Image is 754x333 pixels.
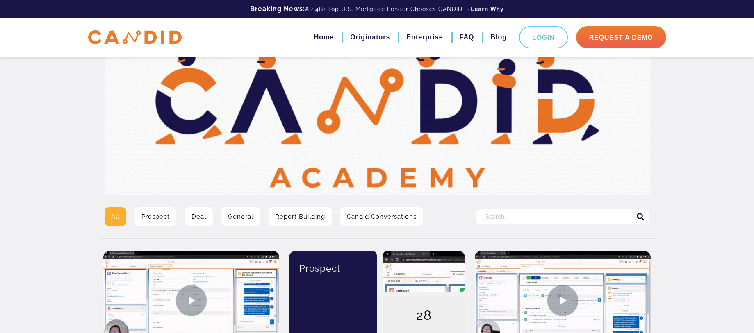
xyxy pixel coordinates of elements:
[460,30,474,44] a: FAQ
[350,30,390,44] a: Originators
[295,251,371,285] div: Prospect
[269,207,332,226] a: Report Building
[314,30,334,44] a: Home
[88,30,182,45] img: CANDID APP
[185,207,213,226] a: Deal
[576,26,666,48] a: Request A Demo
[135,207,176,226] a: Prospect
[105,26,650,195] img: Video Library Hero
[105,207,126,226] a: All
[519,26,568,48] a: Login
[406,30,443,44] a: Enterprise
[471,5,504,13] a: Learn Why
[490,30,507,44] a: Blog
[221,207,260,226] a: General
[250,5,305,13] b: Breaking News:
[340,207,423,226] a: Candid Conversations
